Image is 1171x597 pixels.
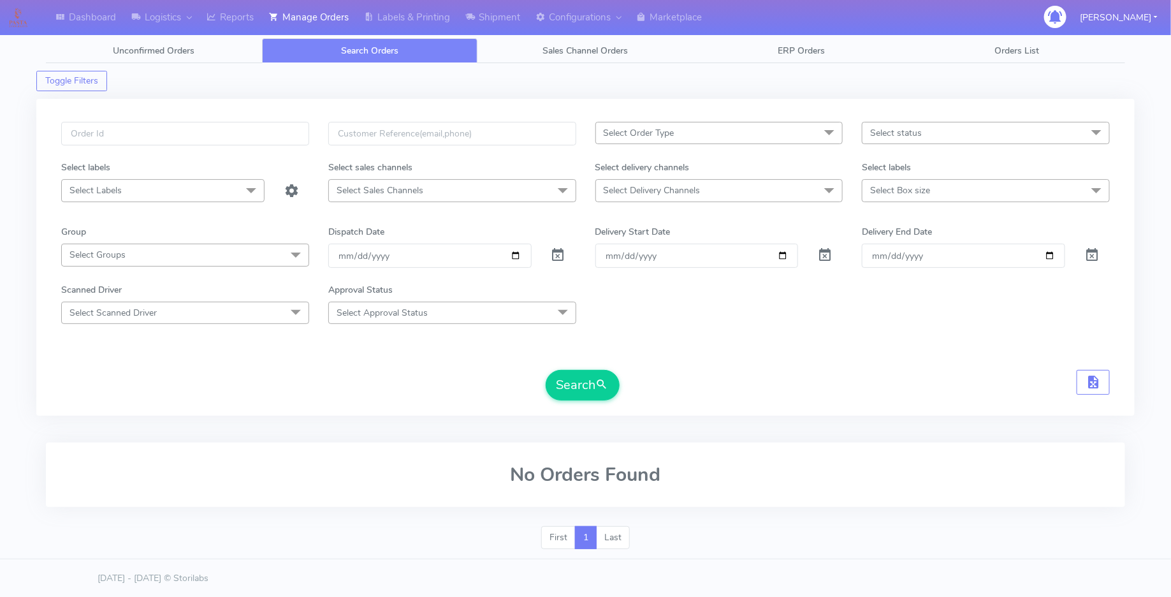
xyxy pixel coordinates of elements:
[870,184,930,196] span: Select Box size
[595,161,690,174] label: Select delivery channels
[61,464,1110,485] h2: No Orders Found
[61,283,122,297] label: Scanned Driver
[61,161,110,174] label: Select labels
[69,249,126,261] span: Select Groups
[113,45,194,57] span: Unconfirmed Orders
[36,71,107,91] button: Toggle Filters
[604,184,701,196] span: Select Delivery Channels
[328,283,393,297] label: Approval Status
[862,225,932,239] label: Delivery End Date
[328,161,412,174] label: Select sales channels
[604,127,674,139] span: Select Order Type
[61,122,309,145] input: Order Id
[46,38,1125,63] ul: Tabs
[575,526,597,549] a: 1
[542,45,628,57] span: Sales Channel Orders
[862,161,911,174] label: Select labels
[69,307,157,319] span: Select Scanned Driver
[1070,4,1167,31] button: [PERSON_NAME]
[595,225,671,239] label: Delivery Start Date
[328,122,576,145] input: Customer Reference(email,phone)
[69,184,122,196] span: Select Labels
[778,45,825,57] span: ERP Orders
[995,45,1040,57] span: Orders List
[546,370,620,401] button: Search
[341,45,398,57] span: Search Orders
[328,225,384,239] label: Dispatch Date
[61,225,86,239] label: Group
[337,307,428,319] span: Select Approval Status
[870,127,922,139] span: Select status
[337,184,423,196] span: Select Sales Channels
